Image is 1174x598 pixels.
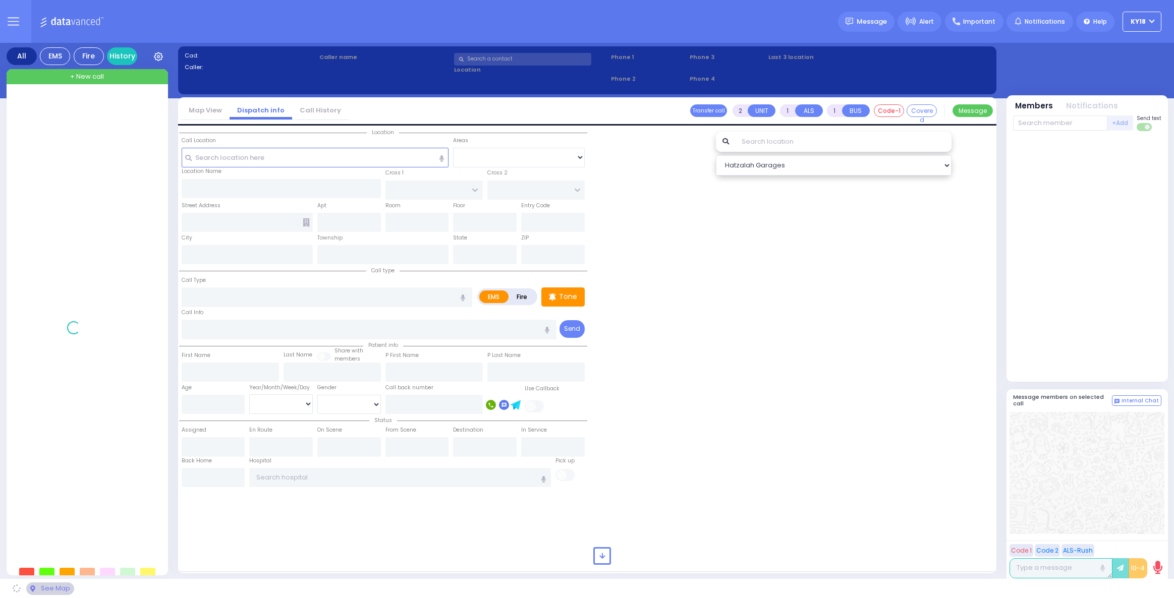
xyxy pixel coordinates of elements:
[385,426,416,434] label: From Scene
[1137,122,1153,132] label: Turn off text
[369,416,397,424] span: Status
[919,17,934,26] span: Alert
[182,137,216,145] label: Call Location
[249,457,271,465] label: Hospital
[521,426,547,434] label: In Service
[182,309,203,317] label: Call Info
[385,351,419,360] label: P First Name
[874,104,904,117] button: Code-1
[185,51,316,60] label: Cad:
[525,385,560,393] label: Use Callback
[555,457,575,465] label: Pick up
[367,129,399,136] span: Location
[182,202,220,210] label: Street Address
[1013,115,1107,131] input: Search member
[319,53,451,62] label: Caller name
[385,202,401,210] label: Room
[182,234,192,242] label: City
[1114,399,1120,404] img: comment-alt.png
[907,104,937,117] button: Covered
[1066,100,1118,112] button: Notifications
[1122,397,1159,404] span: Internal Chat
[292,105,349,115] a: Call History
[181,105,230,115] a: Map View
[521,234,529,242] label: ZIP
[317,234,343,242] label: Township
[690,75,765,83] span: Phone 4
[317,426,342,434] label: On Scene
[284,351,312,359] label: Last Name
[249,384,313,392] div: Year/Month/Week/Day
[366,267,400,274] span: Call type
[768,53,879,62] label: Last 3 location
[795,104,823,117] button: ALS
[1123,12,1161,32] button: KY18
[7,47,37,65] div: All
[249,468,550,487] input: Search hospital
[454,66,608,74] label: Location
[479,290,509,303] label: EMS
[303,218,310,226] span: Other building occupants
[182,167,221,175] label: Location Name
[74,47,104,65] div: Fire
[317,202,326,210] label: Apt
[690,104,727,117] button: Transfer call
[182,384,192,392] label: Age
[182,148,449,167] input: Search location here
[487,169,508,177] label: Cross 2
[317,384,337,392] label: Gender
[1112,395,1161,406] button: Internal Chat
[1131,17,1146,26] span: KY18
[453,426,483,434] label: Destination
[185,63,316,72] label: Caller:
[1061,544,1094,557] button: ALS-Rush
[953,104,993,117] button: Message
[70,72,104,82] span: + New call
[182,351,210,360] label: First Name
[963,17,995,26] span: Important
[508,290,536,303] label: Fire
[453,202,465,210] label: Floor
[363,341,403,349] span: Patient info
[559,291,577,302] p: Tone
[611,75,686,83] span: Phone 2
[560,320,585,338] button: Send
[334,355,360,363] span: members
[453,234,467,242] label: State
[107,47,137,65] a: History
[1010,544,1033,557] button: Code 1
[182,457,212,465] label: Back Home
[1013,394,1112,407] h5: Message members on selected call
[385,384,433,392] label: Call back number
[748,104,775,117] button: UNIT
[26,582,74,595] div: See map
[842,104,870,117] button: BUS
[735,132,952,152] input: Search location
[857,17,887,27] span: Message
[453,137,468,145] label: Areas
[454,53,591,66] input: Search a contact
[1035,544,1060,557] button: Code 2
[690,53,765,62] span: Phone 3
[487,351,521,360] label: P Last Name
[1137,114,1161,122] span: Send text
[1015,100,1053,112] button: Members
[611,53,686,62] span: Phone 1
[182,426,206,434] label: Assigned
[334,347,363,354] small: Share with
[521,202,550,210] label: Entry Code
[1025,17,1065,26] span: Notifications
[230,105,292,115] a: Dispatch info
[385,169,404,177] label: Cross 1
[40,15,107,28] img: Logo
[1093,17,1107,26] span: Help
[40,47,70,65] div: EMS
[182,276,206,284] label: Call Type
[846,18,853,25] img: message.svg
[249,426,272,434] label: En Route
